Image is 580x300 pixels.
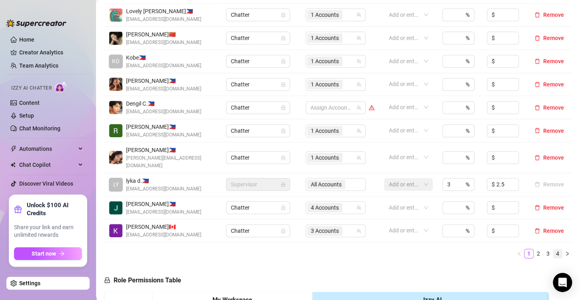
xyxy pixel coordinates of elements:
[11,84,52,92] span: Izzy AI Chatter
[553,249,562,258] a: 4
[534,228,540,234] span: delete
[231,78,285,90] span: Chatter
[231,55,285,67] span: Chatter
[231,202,285,214] span: Chatter
[543,228,564,234] span: Remove
[534,82,540,87] span: delete
[514,249,524,258] li: Previous Page
[126,108,201,116] span: [EMAIL_ADDRESS][DOMAIN_NAME]
[534,205,540,210] span: delete
[281,155,286,160] span: lock
[104,277,110,283] span: lock
[544,249,552,258] a: 3
[281,12,286,17] span: lock
[565,251,570,256] span: right
[10,162,16,168] img: Chat Copilot
[531,226,567,236] button: Remove
[307,153,342,162] span: 1 Accounts
[356,228,361,233] span: team
[126,122,201,131] span: [PERSON_NAME] 🇵🇭
[524,249,534,258] li: 1
[531,180,567,189] button: Remove
[281,205,286,210] span: lock
[27,201,82,217] strong: Unlock $100 AI Credits
[32,250,56,257] span: Start now
[14,247,82,260] button: Start nowarrow-right
[109,224,122,237] img: Kristine Flores
[543,81,564,88] span: Remove
[517,251,522,256] span: left
[311,153,339,162] span: 1 Accounts
[109,151,122,164] img: Joyce Valerio
[307,10,342,20] span: 1 Accounts
[109,101,122,114] img: Dengil Consigna
[281,128,286,133] span: lock
[126,39,201,46] span: [EMAIL_ADDRESS][DOMAIN_NAME]
[531,10,567,20] button: Remove
[307,33,342,43] span: 1 Accounts
[10,146,17,152] span: thunderbolt
[356,155,361,160] span: team
[562,249,572,258] li: Next Page
[543,35,564,41] span: Remove
[19,62,58,69] a: Team Analytics
[126,16,201,23] span: [EMAIL_ADDRESS][DOMAIN_NAME]
[231,152,285,164] span: Chatter
[356,105,361,110] span: team
[307,56,342,66] span: 1 Accounts
[126,30,201,39] span: [PERSON_NAME] 🇨🇳
[19,142,76,155] span: Automations
[356,205,361,210] span: team
[543,128,564,134] span: Remove
[281,228,286,233] span: lock
[531,203,567,212] button: Remove
[126,200,201,208] span: [PERSON_NAME] 🇵🇭
[231,125,285,137] span: Chatter
[356,12,361,17] span: team
[307,126,342,136] span: 1 Accounts
[126,176,201,185] span: lyka d. 🇵🇭
[126,85,201,93] span: [EMAIL_ADDRESS][DOMAIN_NAME]
[126,231,201,239] span: [EMAIL_ADDRESS][DOMAIN_NAME]
[281,182,286,187] span: lock
[55,81,67,93] img: AI Chatter
[126,208,201,216] span: [EMAIL_ADDRESS][DOMAIN_NAME]
[126,76,201,85] span: [PERSON_NAME] 🇵🇭
[543,58,564,64] span: Remove
[543,12,564,18] span: Remove
[534,128,540,133] span: delete
[524,249,533,258] a: 1
[543,154,564,161] span: Remove
[534,12,540,18] span: delete
[14,224,82,239] span: Share your link and earn unlimited rewards
[112,57,120,66] span: KO
[514,249,524,258] button: left
[14,205,22,213] span: gift
[307,80,342,89] span: 1 Accounts
[531,56,567,66] button: Remove
[126,53,201,62] span: Kobe 🇵🇭
[126,222,201,231] span: [PERSON_NAME] 🇨🇦
[311,126,339,135] span: 1 Accounts
[534,58,540,64] span: delete
[126,99,201,108] span: Dengil C. 🇵🇭
[543,249,553,258] li: 3
[231,225,285,237] span: Chatter
[126,7,201,16] span: Lovely [PERSON_NAME] 🇵🇭
[356,128,361,133] span: team
[311,10,339,19] span: 1 Accounts
[311,57,339,66] span: 1 Accounts
[281,36,286,40] span: lock
[356,59,361,64] span: team
[531,126,567,136] button: Remove
[531,153,567,162] button: Remove
[19,280,40,286] a: Settings
[19,112,34,119] a: Setup
[19,46,83,59] a: Creator Analytics
[109,78,122,91] img: Aliyah Espiritu
[281,59,286,64] span: lock
[369,105,374,110] span: warning
[126,146,216,154] span: [PERSON_NAME] 🇵🇭
[126,154,216,170] span: [PERSON_NAME][EMAIL_ADDRESS][DOMAIN_NAME]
